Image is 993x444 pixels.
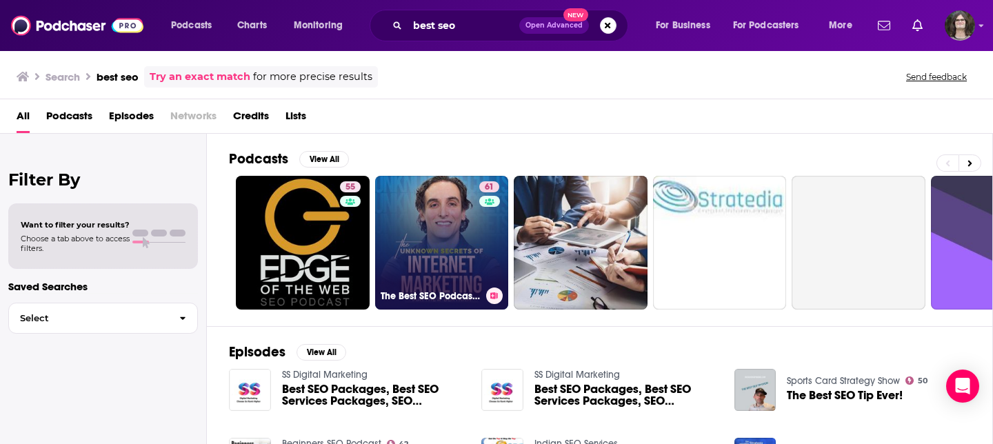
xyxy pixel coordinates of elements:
[519,17,589,34] button: Open AdvancedNew
[229,369,271,411] img: Best SEO Packages, Best SEO Services Packages, SEO Packages
[733,16,799,35] span: For Podcasters
[485,181,494,194] span: 61
[297,344,346,361] button: View All
[294,16,343,35] span: Monitoring
[285,105,306,133] a: Lists
[229,343,346,361] a: EpisodesView All
[408,14,519,37] input: Search podcasts, credits, & more...
[150,69,250,85] a: Try an exact match
[21,220,130,230] span: Want to filter your results?
[872,14,896,37] a: Show notifications dropdown
[902,71,971,83] button: Send feedback
[282,369,368,381] a: SS Digital Marketing
[229,343,285,361] h2: Episodes
[237,16,267,35] span: Charts
[8,303,198,334] button: Select
[724,14,819,37] button: open menu
[340,181,361,192] a: 55
[284,14,361,37] button: open menu
[534,383,718,407] a: Best SEO Packages, Best SEO Services Packages, SEO Packages
[819,14,870,37] button: open menu
[9,314,168,323] span: Select
[481,369,523,411] img: Best SEO Packages, Best SEO Services Packages, SEO Packages
[109,105,154,133] a: Episodes
[375,176,509,310] a: 61The Best SEO Podcast: Unlocking the Unknown Secrets of AI, Search Rankings & Digital Marketing
[8,280,198,293] p: Saved Searches
[646,14,728,37] button: open menu
[228,14,275,37] a: Charts
[945,10,975,41] button: Show profile menu
[534,369,620,381] a: SS Digital Marketing
[905,376,927,385] a: 50
[299,151,349,168] button: View All
[236,176,370,310] a: 55
[253,69,372,85] span: for more precise results
[21,234,130,253] span: Choose a tab above to access filters.
[11,12,143,39] img: Podchaser - Follow, Share and Rate Podcasts
[734,369,776,411] img: The Best SEO Tip Ever!
[161,14,230,37] button: open menu
[229,150,349,168] a: PodcastsView All
[787,375,900,387] a: Sports Card Strategy Show
[656,16,710,35] span: For Business
[945,10,975,41] span: Logged in as jack14248
[563,8,588,21] span: New
[945,10,975,41] img: User Profile
[383,10,641,41] div: Search podcasts, credits, & more...
[282,383,465,407] a: Best SEO Packages, Best SEO Services Packages, SEO Packages
[46,105,92,133] a: Podcasts
[171,16,212,35] span: Podcasts
[946,370,979,403] div: Open Intercom Messenger
[381,290,481,302] h3: The Best SEO Podcast: Unlocking the Unknown Secrets of AI, Search Rankings & Digital Marketing
[829,16,852,35] span: More
[787,390,903,401] a: The Best SEO Tip Ever!
[479,181,499,192] a: 61
[907,14,928,37] a: Show notifications dropdown
[233,105,269,133] a: Credits
[8,170,198,190] h2: Filter By
[170,105,217,133] span: Networks
[918,378,927,384] span: 50
[17,105,30,133] a: All
[229,150,288,168] h2: Podcasts
[345,181,355,194] span: 55
[525,22,583,29] span: Open Advanced
[97,70,139,83] h3: best seo
[46,70,80,83] h3: Search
